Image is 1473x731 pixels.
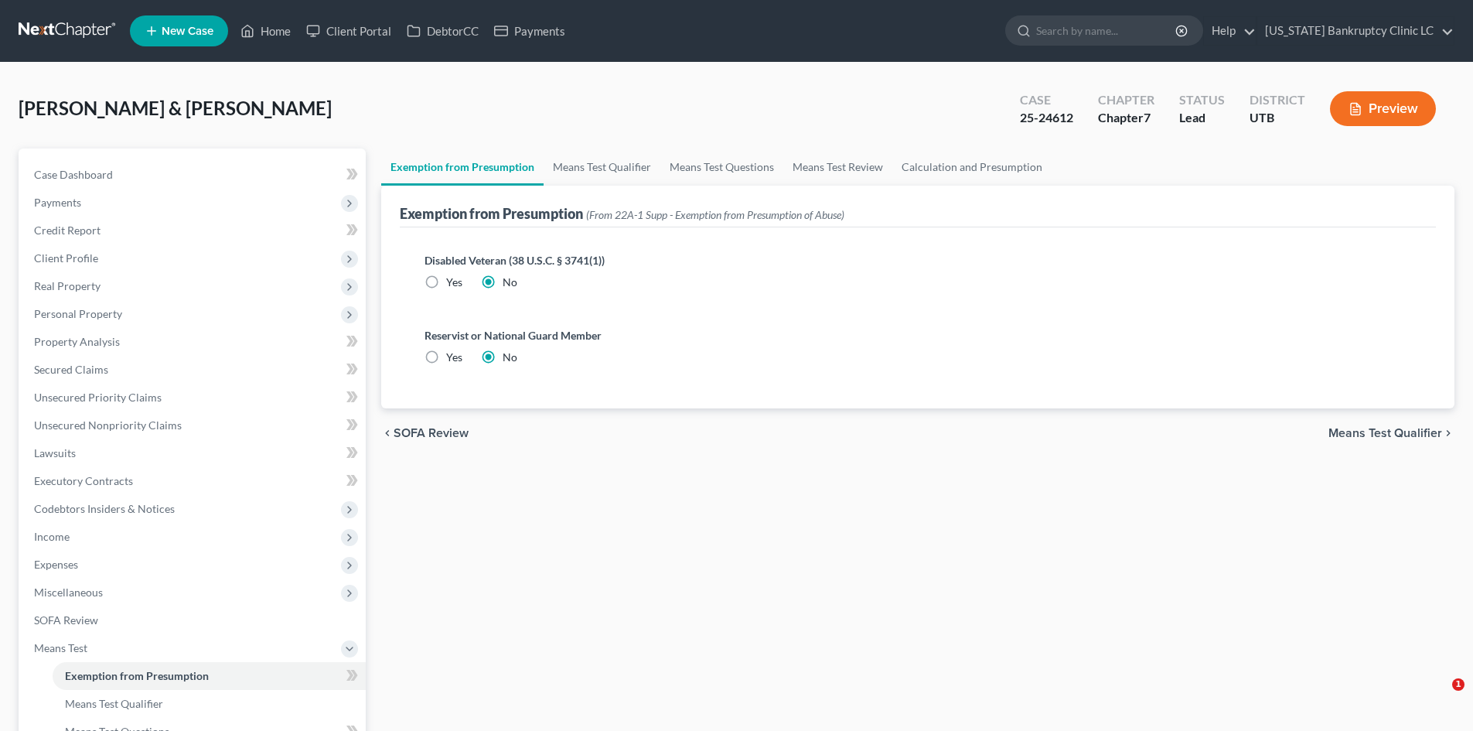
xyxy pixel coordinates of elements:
[53,662,366,690] a: Exemption from Presumption
[22,467,366,495] a: Executory Contracts
[425,327,1411,343] label: Reservist or National Guard Member
[34,530,70,543] span: Income
[1330,91,1436,126] button: Preview
[19,97,332,119] span: [PERSON_NAME] & [PERSON_NAME]
[1098,91,1154,109] div: Chapter
[381,427,469,439] button: chevron_left SOFA Review
[34,446,76,459] span: Lawsuits
[1179,109,1225,127] div: Lead
[34,363,108,376] span: Secured Claims
[381,149,544,186] a: Exemption from Presumption
[53,690,366,718] a: Means Test Qualifier
[1420,678,1458,716] iframe: Intercom live chat
[22,328,366,356] a: Property Analysis
[1328,427,1454,439] button: Means Test Qualifier chevron_right
[34,251,98,265] span: Client Profile
[34,641,87,654] span: Means Test
[1020,109,1073,127] div: 25-24612
[425,252,1411,268] label: Disabled Veteran (38 U.S.C. § 3741(1))
[22,412,366,439] a: Unsecured Nonpriority Claims
[446,275,462,289] span: Yes
[1328,427,1442,439] span: Means Test Qualifier
[399,17,486,45] a: DebtorCC
[892,149,1052,186] a: Calculation and Presumption
[22,384,366,412] a: Unsecured Priority Claims
[298,17,399,45] a: Client Portal
[22,356,366,384] a: Secured Claims
[22,217,366,244] a: Credit Report
[486,17,573,45] a: Payments
[1452,678,1464,691] span: 1
[783,149,892,186] a: Means Test Review
[660,149,783,186] a: Means Test Questions
[34,502,175,515] span: Codebtors Insiders & Notices
[34,474,133,487] span: Executory Contracts
[22,161,366,189] a: Case Dashboard
[65,669,209,682] span: Exemption from Presumption
[22,439,366,467] a: Lawsuits
[34,613,98,627] span: SOFA Review
[394,427,469,439] span: SOFA Review
[233,17,298,45] a: Home
[34,418,182,432] span: Unsecured Nonpriority Claims
[162,26,213,37] span: New Case
[1036,16,1178,45] input: Search by name...
[1098,109,1154,127] div: Chapter
[34,196,81,209] span: Payments
[65,697,163,710] span: Means Test Qualifier
[34,558,78,571] span: Expenses
[34,307,122,320] span: Personal Property
[1250,109,1305,127] div: UTB
[503,350,517,364] span: No
[34,335,120,348] span: Property Analysis
[544,149,660,186] a: Means Test Qualifier
[446,350,462,364] span: Yes
[1250,91,1305,109] div: District
[400,204,844,223] div: Exemption from Presumption
[1204,17,1256,45] a: Help
[34,168,113,181] span: Case Dashboard
[22,606,366,634] a: SOFA Review
[1020,91,1073,109] div: Case
[1442,427,1454,439] i: chevron_right
[34,391,162,404] span: Unsecured Priority Claims
[503,275,517,289] span: No
[34,586,103,599] span: Miscellaneous
[1144,110,1151,125] span: 7
[586,208,844,221] span: (From 22A-1 Supp - Exemption from Presumption of Abuse)
[1179,91,1225,109] div: Status
[34,279,101,292] span: Real Property
[34,224,101,237] span: Credit Report
[1257,17,1454,45] a: [US_STATE] Bankruptcy Clinic LC
[381,427,394,439] i: chevron_left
